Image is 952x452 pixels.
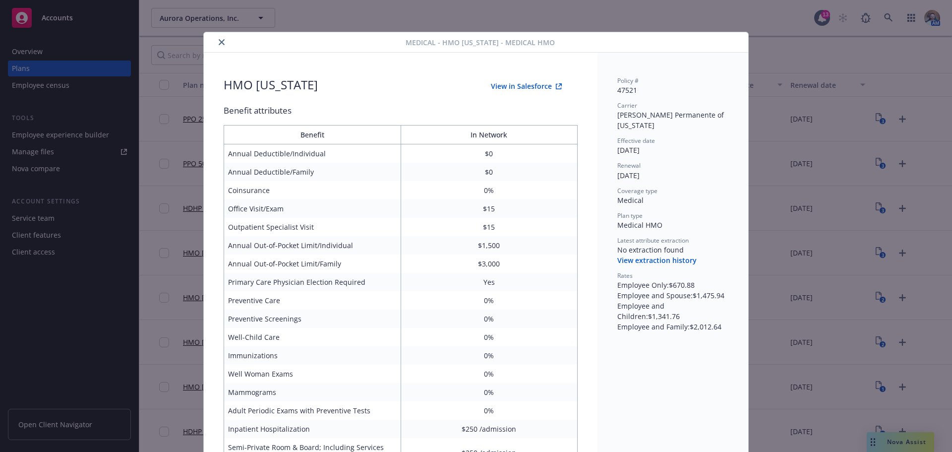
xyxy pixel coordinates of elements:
[406,37,555,48] span: Medical - HMO [US_STATE] - Medical HMO
[401,401,578,420] td: 0%
[224,346,401,365] td: Immunizations
[401,255,578,273] td: $3,000
[401,163,578,181] td: $0
[224,255,401,273] td: Annual Out-of-Pocket Limit/Family
[224,76,318,96] div: HMO [US_STATE]
[224,236,401,255] td: Annual Out-of-Pocket Limit/Individual
[401,310,578,328] td: 0%
[617,322,728,332] div: Employee and Family : $2,012.64
[224,310,401,328] td: Preventive Screenings
[224,401,401,420] td: Adult Periodic Exams with Preventive Tests
[224,365,401,383] td: Well Woman Exams
[224,218,401,236] td: Outpatient Specialist Visit
[224,163,401,181] td: Annual Deductible/Family
[401,420,578,438] td: $250 /admission
[401,365,578,383] td: 0%
[617,85,728,95] div: 47521
[475,76,578,96] button: View in Salesforce
[401,291,578,310] td: 0%
[224,420,401,438] td: Inpatient Hospitalization
[224,126,401,144] th: Benefit
[224,328,401,346] td: Well-Child Care
[617,211,643,220] span: Plan type
[216,36,228,48] button: close
[617,220,728,230] div: Medical HMO
[617,136,655,145] span: Effective date
[224,291,401,310] td: Preventive Care
[617,280,728,290] div: Employee Only : $670.88
[401,236,578,255] td: $1,500
[617,101,637,110] span: Carrier
[617,161,641,170] span: Renewal
[224,383,401,401] td: Mammograms
[401,273,578,291] td: Yes
[401,383,578,401] td: 0%
[401,328,578,346] td: 0%
[401,181,578,199] td: 0%
[617,236,689,245] span: Latest attribute extraction
[617,145,728,155] div: [DATE]
[224,144,401,163] td: Annual Deductible/Individual
[617,170,728,181] div: [DATE]
[224,273,401,291] td: Primary Care Physician Election Required
[617,195,728,205] div: Medical
[224,199,401,218] td: Office Visit/Exam
[224,181,401,199] td: Coinsurance
[617,290,728,301] div: Employee and Spouse : $1,475.94
[401,144,578,163] td: $0
[617,301,728,322] div: Employee and Children : $1,341.76
[224,104,578,117] div: Benefit attributes
[401,199,578,218] td: $15
[617,76,639,85] span: Policy #
[617,110,728,130] div: [PERSON_NAME] Permanente of [US_STATE]
[617,271,633,280] span: Rates
[401,126,578,144] th: In Network
[617,187,657,195] span: Coverage type
[617,256,697,265] button: View extraction history
[401,346,578,365] td: 0%
[401,218,578,236] td: $15
[617,245,728,255] div: No extraction found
